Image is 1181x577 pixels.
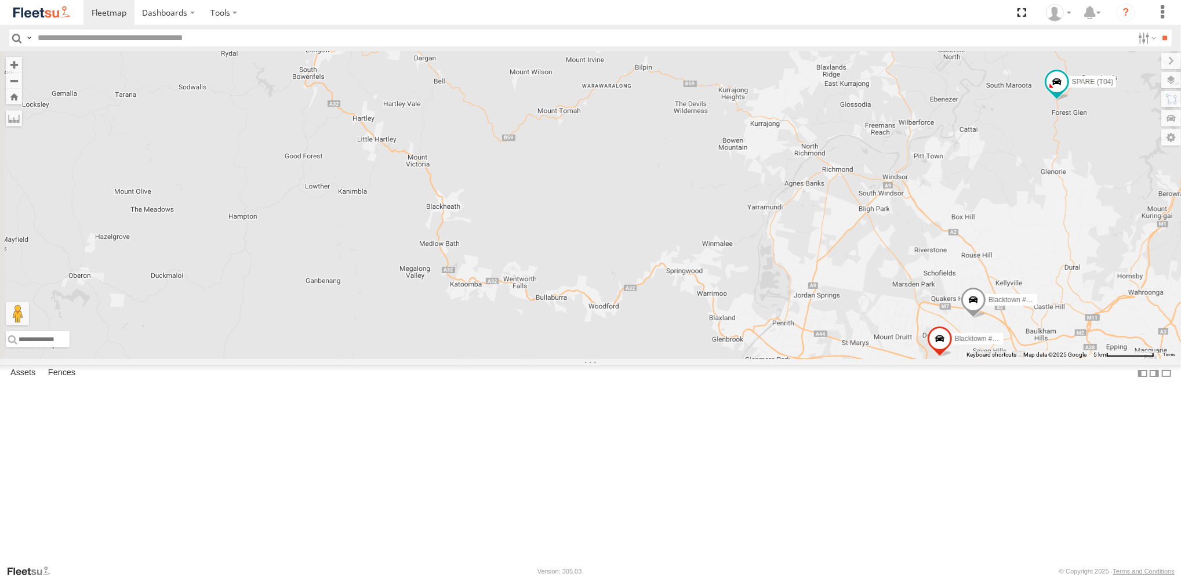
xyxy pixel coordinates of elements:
[5,365,41,382] label: Assets
[966,351,1016,359] button: Keyboard shortcuts
[954,335,1078,343] span: Blacktown #2 (T05 - [PERSON_NAME])
[1059,568,1175,575] div: © Copyright 2025 -
[6,110,22,126] label: Measure
[1090,351,1158,359] button: Map Scale: 5 km per 79 pixels
[1093,351,1106,358] span: 5 km
[1133,30,1158,46] label: Search Filter Options
[1023,351,1086,358] span: Map data ©2025 Google
[1042,4,1075,21] div: Adrian Singleton
[6,72,22,89] button: Zoom out
[6,57,22,72] button: Zoom in
[6,302,29,325] button: Drag Pegman onto the map to open Street View
[42,365,81,382] label: Fences
[6,565,60,577] a: Visit our Website
[24,30,34,46] label: Search Query
[1137,365,1149,382] label: Dock Summary Table to the Left
[1161,365,1172,382] label: Hide Summary Table
[537,568,582,575] div: Version: 305.03
[1117,3,1135,22] i: ?
[1113,568,1175,575] a: Terms and Conditions
[1149,365,1160,382] label: Dock Summary Table to the Right
[1071,78,1113,86] span: SPARE (T04)
[1164,353,1176,357] a: Terms
[12,5,72,20] img: fleetsu-logo-horizontal.svg
[989,295,1112,303] span: Blacktown #1 (T09 - [PERSON_NAME])
[6,89,22,104] button: Zoom Home
[1161,129,1181,146] label: Map Settings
